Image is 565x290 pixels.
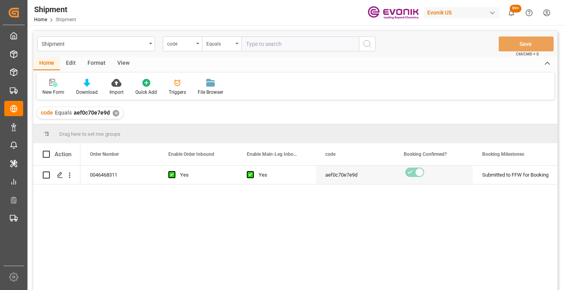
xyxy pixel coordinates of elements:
[60,57,82,70] div: Edit
[169,89,186,96] div: Triggers
[316,166,394,184] div: aef0c70e7e9d
[198,89,223,96] div: File Browser
[482,151,524,157] span: Booking Milestones
[37,36,155,51] button: open menu
[82,57,111,70] div: Format
[42,89,64,96] div: New Form
[111,57,135,70] div: View
[135,89,157,96] div: Quick Add
[90,151,119,157] span: Order Number
[180,166,228,184] div: Yes
[499,36,554,51] button: Save
[41,109,53,116] span: code
[80,166,159,184] div: 0046468311
[55,109,72,116] span: Equals
[34,4,76,15] div: Shipment
[503,4,520,22] button: show 100 new notifications
[516,51,539,57] span: Ctrl/CMD + S
[109,89,124,96] div: Import
[76,89,98,96] div: Download
[55,151,71,158] div: Action
[34,17,47,22] a: Home
[168,151,214,157] span: Enable Order Inbound
[33,57,60,70] div: Home
[202,36,241,51] button: open menu
[482,166,542,184] div: Submitted to FFW for Booking
[163,36,202,51] button: open menu
[404,151,447,157] span: Booking Confirmed?
[59,131,120,137] span: Drag here to set row groups
[167,38,194,47] div: code
[113,110,119,117] div: ✕
[247,151,299,157] span: Enable Main-Leg Inbound
[325,151,335,157] span: code
[359,36,375,51] button: search button
[206,38,233,47] div: Equals
[424,5,503,20] button: Evonik US
[241,36,359,51] input: Type to search
[33,166,80,184] div: Press SPACE to select this row.
[424,7,499,18] div: Evonik US
[74,109,110,116] span: aef0c70e7e9d
[42,38,146,48] div: Shipment
[510,5,521,13] span: 99+
[520,4,538,22] button: Help Center
[259,166,306,184] div: Yes
[368,6,419,20] img: Evonik-brand-mark-Deep-Purple-RGB.jpeg_1700498283.jpeg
